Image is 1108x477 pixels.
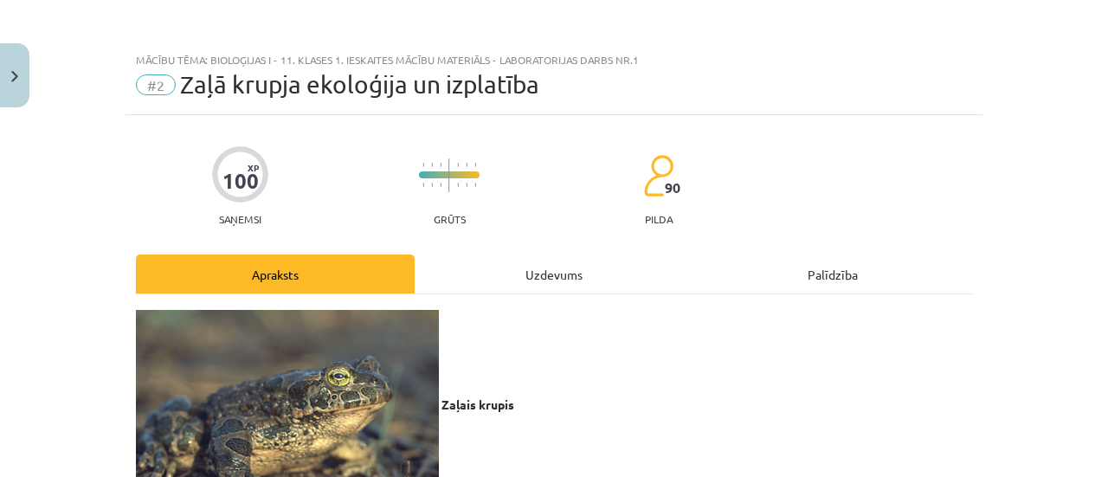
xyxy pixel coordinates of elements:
div: Mācību tēma: Bioloģijas i - 11. klases 1. ieskaites mācību materiāls - laboratorijas darbs nr.1 [136,54,972,66]
span: 90 [665,180,680,196]
img: icon-close-lesson-0947bae3869378f0d4975bcd49f059093ad1ed9edebbc8119c70593378902aed.svg [11,71,18,82]
img: icon-short-line-57e1e144782c952c97e751825c79c345078a6d821885a25fce030b3d8c18986b.svg [474,163,476,167]
b: Zaļais krupis [441,396,514,412]
div: Apraksts [136,255,415,293]
img: icon-short-line-57e1e144782c952c97e751825c79c345078a6d821885a25fce030b3d8c18986b.svg [440,183,441,187]
span: #2 [136,74,176,95]
span: XP [248,163,259,172]
div: 100 [222,169,259,193]
p: pilda [645,213,673,225]
img: icon-long-line-d9ea69661e0d244f92f715978eff75569469978d946b2353a9bb055b3ed8787d.svg [448,158,450,192]
img: icon-short-line-57e1e144782c952c97e751825c79c345078a6d821885a25fce030b3d8c18986b.svg [440,163,441,167]
div: Palīdzība [693,255,972,293]
img: icon-short-line-57e1e144782c952c97e751825c79c345078a6d821885a25fce030b3d8c18986b.svg [422,163,424,167]
img: students-c634bb4e5e11cddfef0936a35e636f08e4e9abd3cc4e673bd6f9a4125e45ecb1.svg [643,154,673,197]
img: icon-short-line-57e1e144782c952c97e751825c79c345078a6d821885a25fce030b3d8c18986b.svg [457,183,459,187]
img: icon-short-line-57e1e144782c952c97e751825c79c345078a6d821885a25fce030b3d8c18986b.svg [466,183,467,187]
img: icon-short-line-57e1e144782c952c97e751825c79c345078a6d821885a25fce030b3d8c18986b.svg [466,163,467,167]
p: Grūts [434,213,466,225]
img: icon-short-line-57e1e144782c952c97e751825c79c345078a6d821885a25fce030b3d8c18986b.svg [431,163,433,167]
img: icon-short-line-57e1e144782c952c97e751825c79c345078a6d821885a25fce030b3d8c18986b.svg [431,183,433,187]
p: Saņemsi [212,213,268,225]
span: Zaļā krupja ekoloģija un izplatība [180,70,539,99]
img: icon-short-line-57e1e144782c952c97e751825c79c345078a6d821885a25fce030b3d8c18986b.svg [422,183,424,187]
div: Uzdevums [415,255,693,293]
img: icon-short-line-57e1e144782c952c97e751825c79c345078a6d821885a25fce030b3d8c18986b.svg [457,163,459,167]
img: icon-short-line-57e1e144782c952c97e751825c79c345078a6d821885a25fce030b3d8c18986b.svg [474,183,476,187]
